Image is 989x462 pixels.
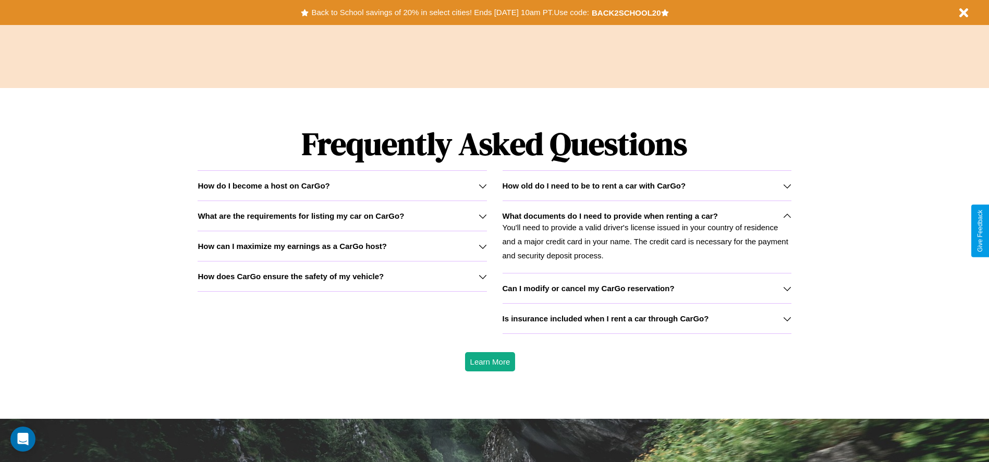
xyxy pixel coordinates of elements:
[976,210,984,252] div: Give Feedback
[198,181,329,190] h3: How do I become a host on CarGo?
[503,181,686,190] h3: How old do I need to be to rent a car with CarGo?
[592,8,661,17] b: BACK2SCHOOL20
[10,427,35,452] div: Open Intercom Messenger
[503,284,675,293] h3: Can I modify or cancel my CarGo reservation?
[309,5,591,20] button: Back to School savings of 20% in select cities! Ends [DATE] 10am PT.Use code:
[503,211,718,220] h3: What documents do I need to provide when renting a car?
[198,211,404,220] h3: What are the requirements for listing my car on CarGo?
[198,242,387,251] h3: How can I maximize my earnings as a CarGo host?
[503,220,791,263] p: You'll need to provide a valid driver's license issued in your country of residence and a major c...
[503,314,709,323] h3: Is insurance included when I rent a car through CarGo?
[198,117,791,170] h1: Frequently Asked Questions
[198,272,384,281] h3: How does CarGo ensure the safety of my vehicle?
[465,352,516,371] button: Learn More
